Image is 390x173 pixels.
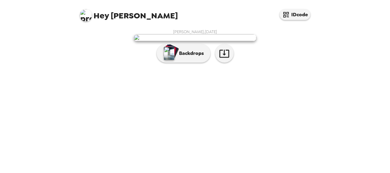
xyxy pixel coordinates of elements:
[80,6,178,20] span: [PERSON_NAME]
[280,9,310,20] button: IDcode
[157,44,210,63] button: Backdrops
[176,50,204,57] p: Backdrops
[80,9,92,21] img: profile pic
[134,34,256,41] img: user
[173,29,217,34] span: [PERSON_NAME] , [DATE]
[94,10,109,21] span: Hey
